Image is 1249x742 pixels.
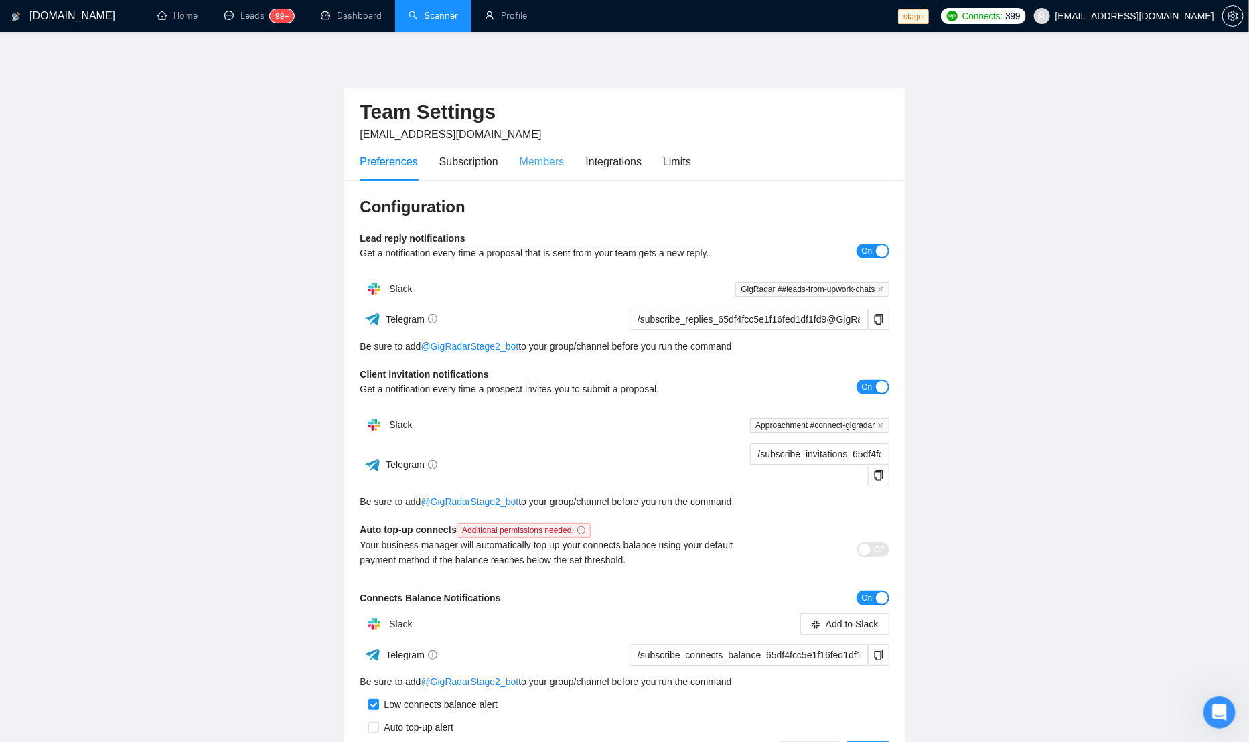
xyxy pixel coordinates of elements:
span: Approachment #connect-gigradar [750,418,889,433]
span: Telegram [386,314,437,325]
span: Additional permissions needed. [457,523,591,538]
sup: 99+ [270,9,294,23]
iframe: Intercom live chat [1203,696,1236,729]
a: @GigRadarStage2_bot [421,674,519,689]
button: copy [868,644,889,666]
div: Be sure to add to your group/channel before you run the command [360,339,889,354]
div: Integrations [586,153,642,170]
div: Be sure to add to your group/channel before you run the command [360,674,889,689]
span: copy [869,314,889,325]
img: logo [11,6,21,27]
span: On [861,591,872,605]
span: Slack [389,419,412,430]
div: Members [520,153,565,170]
img: ww3wtPAAAAAElFTkSuQmCC [364,646,381,663]
span: user [1037,11,1047,21]
b: Connects Balance Notifications [360,593,501,603]
img: upwork-logo.png [947,11,958,21]
span: info-circle [577,526,585,534]
a: searchScanner [409,10,458,21]
a: @GigRadarStage2_bot [421,339,519,354]
a: dashboardDashboard [321,10,382,21]
h3: Configuration [360,196,889,218]
span: close [877,286,884,293]
span: Slack [389,283,412,294]
span: info-circle [428,650,437,660]
a: homeHome [157,10,198,21]
button: Collapse window [402,5,428,31]
img: ww3wtPAAAAAElFTkSuQmCC [364,457,381,473]
div: Auto top-up alert [379,720,454,735]
b: Client invitation notifications [360,369,489,380]
button: copy [868,465,889,486]
div: Get a notification every time a prospect invites you to submit a proposal. [360,382,757,396]
span: Telegram [386,459,437,470]
span: GigRadar ##leads-from-upwork-chats [735,282,889,297]
b: Auto top-up connects [360,524,596,535]
span: Off [874,542,885,557]
button: go back [9,5,34,31]
span: Telegram [386,650,437,660]
div: Close [428,5,452,29]
span: stage [898,9,928,24]
img: hpQkSZIkSZIkSZIkSZIkSZIkSZIkSZIkSZIkSZIkSZIkSZIkSZIkSZIkSZIkSZIkSZIkSZIkSZIkSZIkSZIkSZIkSZIkSZIkS... [361,275,388,302]
button: copy [868,309,889,330]
a: userProfile [485,10,527,21]
span: close [877,422,884,429]
img: hpQkSZIkSZIkSZIkSZIkSZIkSZIkSZIkSZIkSZIkSZIkSZIkSZIkSZIkSZIkSZIkSZIkSZIkSZIkSZIkSZIkSZIkSZIkSZIkS... [361,611,388,638]
span: On [861,244,872,258]
div: Your business manager will automatically top up your connects balance using your default payment ... [360,538,757,567]
a: messageLeads99+ [224,10,294,21]
a: @GigRadarStage2_bot [421,494,519,509]
button: slackAdd to Slack [800,613,889,635]
div: Low connects balance alert [379,697,498,712]
span: info-circle [428,314,437,323]
div: Preferences [360,153,418,170]
div: Limits [663,153,691,170]
div: Subscription [439,153,498,170]
span: Add to Slack [826,617,879,632]
img: ww3wtPAAAAAElFTkSuQmCC [364,311,381,327]
span: info-circle [428,460,437,469]
button: setting [1222,5,1244,27]
b: Lead reply notifications [360,233,465,244]
span: 399 [1005,9,1020,23]
span: Connects: [962,9,1003,23]
div: Get a notification every time a proposal that is sent from your team gets a new reply. [360,246,757,261]
span: On [861,380,872,394]
span: [EMAIL_ADDRESS][DOMAIN_NAME] [360,129,542,140]
span: copy [869,650,889,660]
span: slack [811,619,820,629]
span: copy [869,470,889,481]
h2: Team Settings [360,98,889,126]
a: setting [1222,11,1244,21]
span: Slack [389,619,412,629]
img: hpQkSZIkSZIkSZIkSZIkSZIkSZIkSZIkSZIkSZIkSZIkSZIkSZIkSZIkSZIkSZIkSZIkSZIkSZIkSZIkSZIkSZIkSZIkSZIkS... [361,411,388,438]
div: Be sure to add to your group/channel before you run the command [360,494,889,509]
